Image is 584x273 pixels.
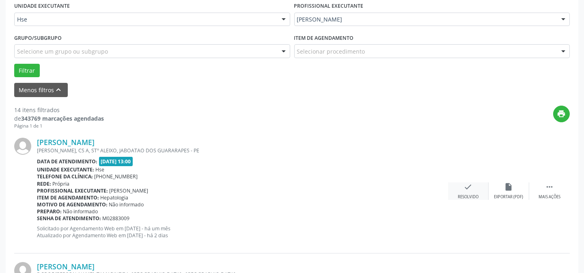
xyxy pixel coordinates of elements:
b: Rede: [37,180,51,187]
span: Não informado [109,201,144,208]
b: Preparo: [37,208,62,215]
b: Motivo de agendamento: [37,201,108,208]
b: Senha de atendimento: [37,215,101,222]
b: Telefone da clínica: [37,173,93,180]
span: [PERSON_NAME] [297,15,554,24]
strong: 343769 marcações agendadas [21,115,104,122]
i: insert_drive_file [504,182,513,191]
span: Hepatologia [101,194,129,201]
span: [PERSON_NAME] [110,187,149,194]
a: [PERSON_NAME] [37,138,95,147]
span: [PHONE_NUMBER] [95,173,138,180]
div: Exportar (PDF) [494,194,524,200]
button: Menos filtroskeyboard_arrow_up [14,83,68,97]
span: M02883009 [103,215,130,222]
b: Item de agendamento: [37,194,99,201]
div: de [14,114,104,123]
div: 14 itens filtrados [14,106,104,114]
span: Hse [17,15,274,24]
i: check [464,182,473,191]
img: img [14,138,31,155]
span: Própria [53,180,70,187]
div: [PERSON_NAME], CS A, ST° ALEIXO, JABOATAO DOS GUARARAPES - PE [37,147,448,154]
div: Mais ações [539,194,560,200]
b: Data de atendimento: [37,158,97,165]
p: Solicitado por Agendamento Web em [DATE] - há um mês Atualizado por Agendamento Web em [DATE] - h... [37,225,448,239]
i: print [557,109,566,118]
button: Filtrar [14,64,40,78]
div: Resolvido [458,194,478,200]
span: Selecionar procedimento [297,47,365,56]
label: Item de agendamento [294,32,354,44]
label: Grupo/Subgrupo [14,32,62,44]
span: Hse [96,166,105,173]
a: [PERSON_NAME] [37,262,95,271]
span: Não informado [63,208,98,215]
span: [DATE] 13:00 [99,157,133,166]
i:  [545,182,554,191]
b: Profissional executante: [37,187,108,194]
span: Selecione um grupo ou subgrupo [17,47,108,56]
i: keyboard_arrow_up [54,85,63,94]
b: Unidade executante: [37,166,94,173]
div: Página 1 de 1 [14,123,104,130]
button: print [553,106,570,122]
